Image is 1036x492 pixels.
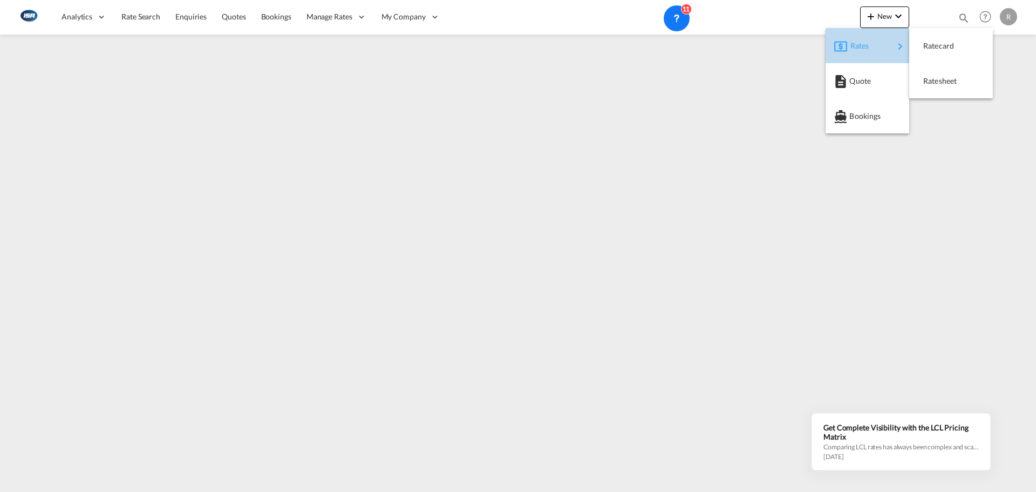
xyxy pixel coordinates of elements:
md-icon: icon-chevron-right [894,40,906,53]
div: Quote [834,68,901,95]
button: Quote [826,63,909,98]
div: Ratecard [918,32,984,59]
span: Ratecard [923,35,935,57]
span: Bookings [849,105,861,127]
span: Quote [849,70,861,92]
div: Bookings [834,103,901,130]
button: Bookings [826,98,909,133]
span: Rates [850,35,863,57]
div: Ratesheet [918,68,984,95]
span: Ratesheet [923,70,935,92]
